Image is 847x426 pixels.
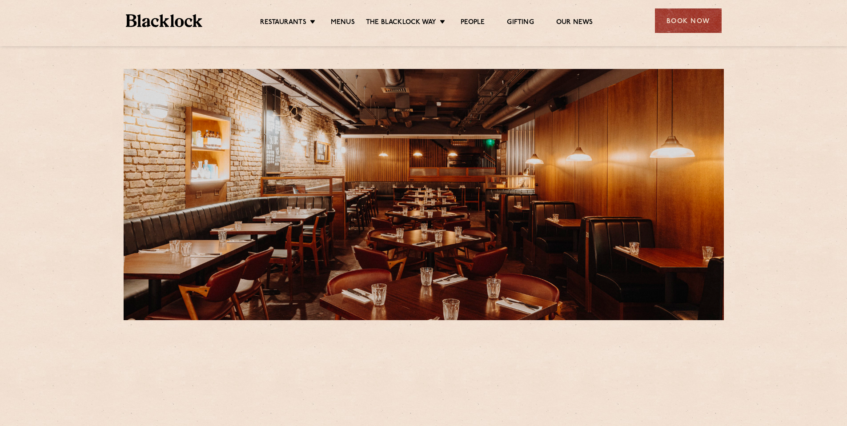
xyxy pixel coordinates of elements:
[461,18,485,28] a: People
[507,18,534,28] a: Gifting
[331,18,355,28] a: Menus
[655,8,722,33] div: Book Now
[126,14,203,27] img: BL_Textured_Logo-footer-cropped.svg
[260,18,306,28] a: Restaurants
[366,18,436,28] a: The Blacklock Way
[556,18,593,28] a: Our News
